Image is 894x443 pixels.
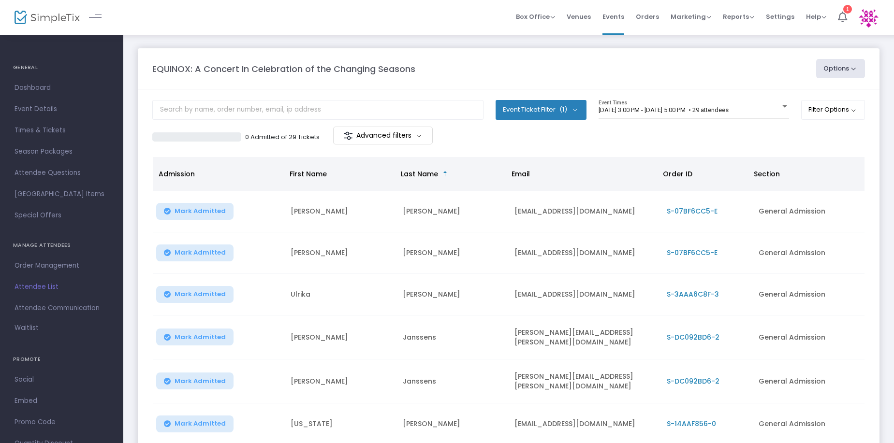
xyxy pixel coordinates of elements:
td: Janssens [397,359,509,403]
span: S-DC092BD6-2 [667,332,719,342]
span: Times & Tickets [15,124,109,137]
span: Promo Code [15,416,109,429]
span: First Name [290,169,327,179]
span: Events [602,4,624,29]
input: Search by name, order number, email, ip address [152,100,484,120]
div: 1 [843,5,852,14]
span: Attendee Communication [15,302,109,314]
td: General Admission [753,191,865,232]
td: [PERSON_NAME] [397,232,509,274]
span: Venues [567,4,591,29]
span: S-DC092BD6-2 [667,376,719,386]
td: Janssens [397,315,509,359]
span: Embed [15,395,109,407]
td: General Admission [753,315,865,359]
span: Waitlist [15,323,39,333]
td: [EMAIL_ADDRESS][DOMAIN_NAME] [509,274,661,315]
span: Mark Admitted [175,377,226,385]
button: Mark Admitted [156,286,234,303]
h4: PROMOTE [13,350,110,369]
img: filter [343,131,353,141]
span: [GEOGRAPHIC_DATA] Items [15,188,109,200]
span: S-07BF6CC5-E [667,248,718,257]
button: Mark Admitted [156,203,234,220]
td: Ulrika [285,274,396,315]
td: General Admission [753,359,865,403]
span: Admission [159,169,195,179]
button: Mark Admitted [156,329,234,345]
span: Mark Admitted [175,290,226,298]
td: [EMAIL_ADDRESS][DOMAIN_NAME] [509,232,661,274]
p: 0 Admitted of 29 Tickets [245,132,320,142]
span: Attendee Questions [15,167,109,179]
span: Section [754,169,780,179]
span: Attendee List [15,281,109,293]
span: Mark Admitted [175,249,226,257]
span: S-3AAA6C8F-3 [667,289,719,299]
td: [PERSON_NAME] [397,274,509,315]
span: Settings [766,4,794,29]
span: Last Name [401,169,438,179]
span: (1) [559,106,567,114]
span: Dashboard [15,82,109,94]
td: [PERSON_NAME][EMAIL_ADDRESS][PERSON_NAME][DOMAIN_NAME] [509,315,661,359]
span: Orders [636,4,659,29]
td: [PERSON_NAME] [285,315,396,359]
span: Event Details [15,103,109,115]
span: Order ID [663,169,692,179]
span: Help [806,12,826,21]
td: [PERSON_NAME] [397,191,509,232]
h4: MANAGE ATTENDEES [13,236,110,255]
span: Mark Admitted [175,207,226,215]
span: Special Offers [15,209,109,222]
button: Filter Options [801,100,865,119]
span: S-14AAF856-0 [667,419,716,429]
span: Social [15,373,109,386]
span: Mark Admitted [175,420,226,428]
td: [EMAIL_ADDRESS][DOMAIN_NAME] [509,191,661,232]
span: Box Office [516,12,555,21]
td: General Admission [753,274,865,315]
span: Reports [723,12,754,21]
m-panel-title: EQUINOX: A Concert In Celebration of the Changing Seasons [152,62,415,75]
span: Season Packages [15,145,109,158]
h4: GENERAL [13,58,110,77]
span: Marketing [671,12,711,21]
button: Event Ticket Filter(1) [496,100,586,119]
span: Email [512,169,530,179]
td: General Admission [753,232,865,274]
span: Sortable [441,170,449,178]
button: Mark Admitted [156,415,234,432]
button: Mark Admitted [156,244,234,261]
m-button: Advanced filters [333,127,433,144]
td: [PERSON_NAME] [285,232,396,274]
button: Mark Admitted [156,372,234,389]
td: [PERSON_NAME][EMAIL_ADDRESS][PERSON_NAME][DOMAIN_NAME] [509,359,661,403]
button: Options [816,59,865,78]
span: Mark Admitted [175,333,226,341]
span: Order Management [15,259,109,272]
td: [PERSON_NAME] [285,359,396,403]
span: [DATE] 3:00 PM - [DATE] 5:00 PM • 29 attendees [599,106,729,114]
span: S-07BF6CC5-E [667,206,718,216]
td: [PERSON_NAME] [285,191,396,232]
